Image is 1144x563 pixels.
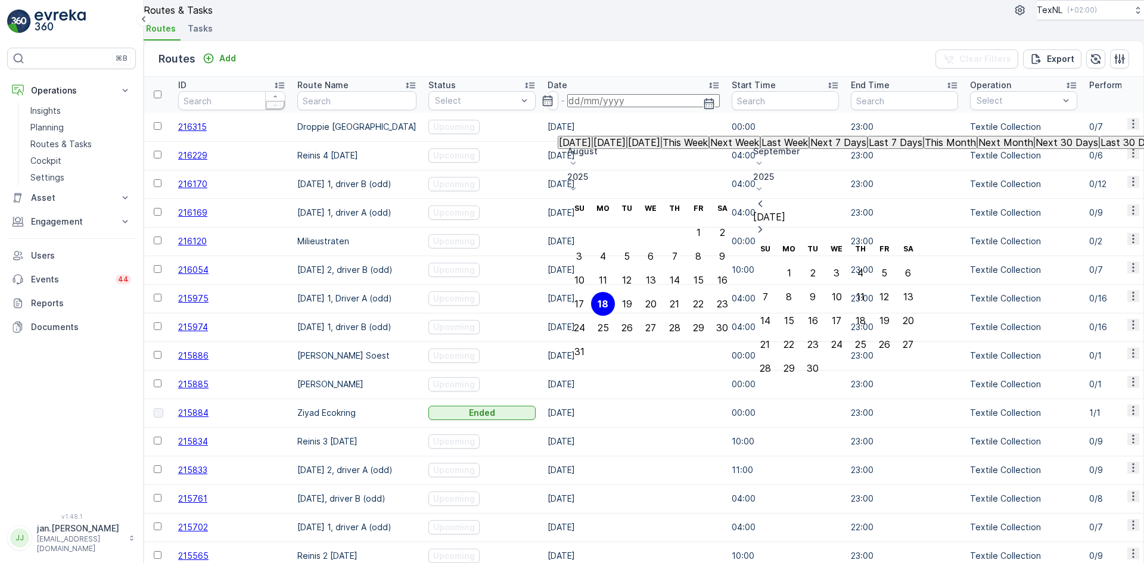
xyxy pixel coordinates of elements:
[178,550,209,561] span: 215565
[178,179,207,189] a: 216170
[291,341,422,370] td: [PERSON_NAME] Soest
[645,322,656,333] div: 27
[7,244,136,267] a: Users
[977,95,1059,107] p: Select
[7,79,136,102] button: Operations
[178,322,208,332] span: 215974
[964,113,1083,141] td: Textile Collection
[646,275,656,285] div: 13
[291,284,422,313] td: [DATE] 1, Driver A (odd)
[542,113,726,141] td: [DATE]
[559,137,591,148] p: [DATE]
[31,85,112,97] p: Operations
[978,137,1033,148] p: Next Month
[645,298,657,309] div: 20
[178,522,208,532] a: 215702
[291,456,422,484] td: [DATE] 2, driver A (odd)
[542,227,726,256] td: [DATE]
[719,251,725,262] div: 9
[732,91,839,110] input: Search
[428,120,480,134] button: Upcoming
[428,79,456,91] p: Status
[903,315,914,326] div: 20
[628,137,660,148] p: [DATE]
[178,408,209,418] span: 215884
[433,464,475,476] p: Upcoming
[428,549,480,563] button: Upcoming
[663,197,686,220] th: Thursday
[832,291,842,302] div: 10
[428,520,480,534] button: Upcoming
[1037,4,1062,16] p: TexNL
[845,113,964,141] td: 23:00
[896,237,920,261] th: Saturday
[428,377,480,391] button: Upcoming
[30,105,61,117] p: Insights
[697,227,701,238] div: 1
[574,346,585,357] div: 31
[598,298,608,309] div: 18
[542,456,726,484] td: [DATE]
[542,141,726,170] td: [DATE]
[7,513,136,520] span: v 1.48.1
[428,406,536,420] button: Ended
[178,350,209,360] span: 215886
[291,113,422,141] td: Droppie [GEOGRAPHIC_DATA]
[726,399,845,427] td: 00:00
[693,322,704,333] div: 29
[10,528,29,548] div: JJ
[433,550,475,562] p: Upcoming
[30,122,64,133] p: Planning
[615,197,639,220] th: Tuesday
[808,315,818,326] div: 16
[178,493,207,503] span: 215761
[433,264,475,276] p: Upcoming
[1023,49,1081,69] button: Export
[7,186,136,210] button: Asset
[548,91,558,110] input: dd/mm/yyyy
[848,237,872,261] th: Thursday
[178,79,186,91] p: ID
[542,427,726,456] td: [DATE]
[621,322,633,333] div: 26
[291,313,422,341] td: [DATE] 1, driver B (odd)
[7,291,136,315] a: Reports
[1034,136,1099,149] button: Next 30 Days
[670,275,680,285] div: 14
[905,267,911,278] div: 6
[542,198,726,227] td: [DATE]
[433,121,475,133] p: Upcoming
[428,492,480,506] button: Upcoming
[37,534,123,553] p: [EMAIL_ADDRESS][DOMAIN_NAME]
[574,275,585,285] div: 10
[178,150,207,160] a: 216229
[709,136,760,149] button: Next Week
[801,237,825,261] th: Tuesday
[825,237,848,261] th: Wednesday
[763,291,768,302] div: 7
[627,136,661,149] button: Tomorrow
[178,236,207,246] span: 216120
[178,122,207,132] a: 216315
[146,23,176,35] span: Routes
[428,320,480,334] button: Upcoming
[198,51,241,66] button: Add
[760,363,771,374] div: 28
[428,148,480,163] button: Upcoming
[872,237,896,261] th: Friday
[567,94,720,107] input: dd/mm/yyyy
[542,484,726,513] td: [DATE]
[428,434,480,449] button: Upcoming
[810,291,816,302] div: 9
[178,265,209,275] span: 216054
[592,136,627,149] button: Today
[1067,5,1097,15] p: ( +02:00 )
[672,251,677,262] div: 7
[807,363,819,374] div: 30
[717,298,728,309] div: 23
[291,484,422,513] td: [DATE], driver B (odd)
[834,267,840,278] div: 3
